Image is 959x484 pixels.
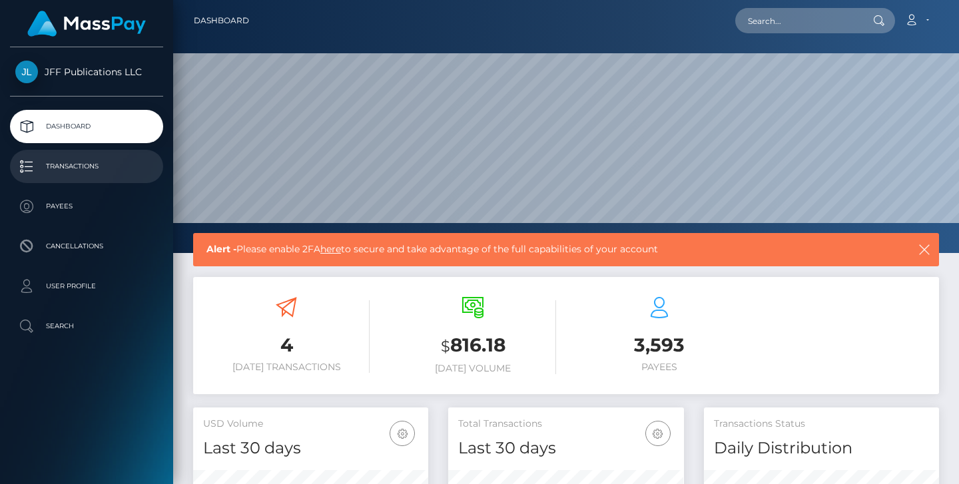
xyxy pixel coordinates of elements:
[203,332,370,358] h3: 4
[15,117,158,136] p: Dashboard
[714,417,929,431] h5: Transactions Status
[10,150,163,183] a: Transactions
[15,276,158,296] p: User Profile
[15,236,158,256] p: Cancellations
[714,437,929,460] h4: Daily Distribution
[206,242,846,256] span: Please enable 2FA to secure and take advantage of the full capabilities of your account
[576,332,743,358] h3: 3,593
[458,417,673,431] h5: Total Transactions
[576,362,743,373] h6: Payees
[320,243,341,255] a: here
[15,156,158,176] p: Transactions
[458,437,673,460] h4: Last 30 days
[390,363,556,374] h6: [DATE] Volume
[390,332,556,360] h3: 816.18
[441,337,450,356] small: $
[10,270,163,303] a: User Profile
[203,417,418,431] h5: USD Volume
[10,66,163,78] span: JFF Publications LLC
[206,243,236,255] b: Alert -
[735,8,860,33] input: Search...
[15,316,158,336] p: Search
[10,190,163,223] a: Payees
[10,110,163,143] a: Dashboard
[10,310,163,343] a: Search
[15,196,158,216] p: Payees
[203,362,370,373] h6: [DATE] Transactions
[15,61,38,83] img: JFF Publications LLC
[194,7,249,35] a: Dashboard
[27,11,146,37] img: MassPay Logo
[10,230,163,263] a: Cancellations
[203,437,418,460] h4: Last 30 days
